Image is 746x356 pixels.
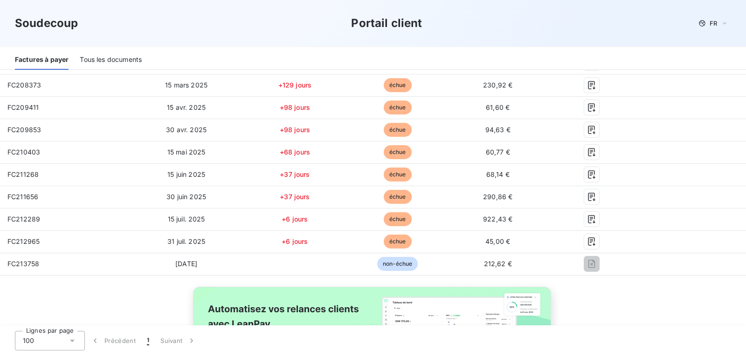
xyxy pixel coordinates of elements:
span: 31 juil. 2025 [167,237,205,245]
span: échue [384,168,412,181]
span: 30 juin 2025 [166,193,206,201]
span: FC209853 [7,126,41,134]
h3: Portail client [351,15,422,32]
button: 1 [141,331,155,350]
button: Suivant [155,331,202,350]
span: 94,63 € [485,126,511,134]
span: 212,62 € [484,260,512,268]
div: Tous les documents [80,50,142,70]
span: +6 jours [282,237,308,245]
span: 230,92 € [483,81,512,89]
span: 922,43 € [483,215,512,223]
span: +37 jours [280,170,310,178]
span: 1 [147,336,149,345]
span: non-échue [377,257,418,271]
span: échue [384,145,412,159]
span: FR [710,20,717,27]
span: 100 [23,336,34,345]
span: FC208373 [7,81,41,89]
span: 30 avr. 2025 [166,126,207,134]
span: FC211656 [7,193,38,201]
span: FC210403 [7,148,40,156]
span: FC209411 [7,103,39,111]
span: 68,14 € [486,170,510,178]
span: FC212289 [7,215,40,223]
h3: Soudecoup [15,15,78,32]
span: FC211268 [7,170,39,178]
span: 45,00 € [485,237,510,245]
span: échue [384,101,412,114]
span: 60,77 € [486,148,510,156]
span: échue [384,123,412,137]
span: 15 juil. 2025 [168,215,205,223]
span: +98 jours [280,103,310,111]
button: Précédent [85,331,141,350]
span: +6 jours [282,215,308,223]
span: 15 avr. 2025 [167,103,206,111]
span: 15 juin 2025 [167,170,205,178]
span: FC213758 [7,260,39,268]
span: FC212965 [7,237,40,245]
span: échue [384,190,412,204]
span: échue [384,78,412,92]
span: 15 mars 2025 [165,81,207,89]
span: échue [384,212,412,226]
span: 290,86 € [483,193,512,201]
span: 15 mai 2025 [167,148,206,156]
span: +68 jours [280,148,310,156]
span: +129 jours [278,81,312,89]
div: Factures à payer [15,50,69,70]
span: +98 jours [280,126,310,134]
span: 61,60 € [486,103,510,111]
span: échue [384,235,412,249]
span: [DATE] [175,260,197,268]
span: +37 jours [280,193,310,201]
